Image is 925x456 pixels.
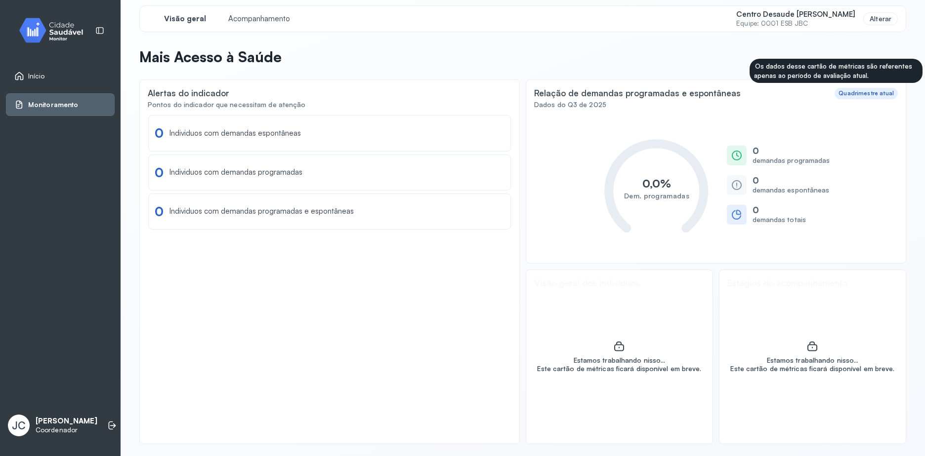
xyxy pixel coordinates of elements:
div: 0 [155,204,164,219]
div: Estamos trabalhando nisso... [730,356,894,365]
small: Equipe: 0001 ESB JBC [736,19,855,28]
span: JC [12,419,26,432]
div: Dados do Q3 de 2025 [534,101,898,109]
div: Estamos trabalhando nisso... [537,356,701,365]
span: Visão geral [164,14,206,24]
a: Monitoramento [14,100,106,110]
div: Pontos do indicador que necessitam de atenção [148,101,511,109]
small: demandas totais [753,216,806,224]
h6: 0 [753,146,830,156]
div: Este cartão de métricas ficará disponível em breve. [537,365,701,373]
div: Relação de demandas programadas e espontâneas [534,88,741,98]
small: demandas programadas [753,156,830,165]
p: [PERSON_NAME] [36,417,97,426]
span: Centro Desaude [PERSON_NAME] [736,10,855,19]
div: 0 [155,125,164,141]
small: demandas espontâneas [753,186,830,194]
img: monitor.svg [10,16,99,45]
span: Monitoramento [28,101,78,109]
span: Acompanhamento [228,14,290,24]
div: Quadrimestre atual [839,90,894,97]
div: Este cartão de métricas ficará disponível em breve. [730,365,894,373]
div: Individuos com demandas programadas [169,168,302,177]
div: 0 [155,165,164,180]
p: Coordenador [36,426,97,434]
h6: 0 [753,205,806,215]
div: Individuos com demandas programadas e espontâneas [169,207,354,216]
div: Alterar [863,12,898,26]
div: Individuos com demandas espontâneas [169,129,301,138]
text: Dem. programadas [624,191,689,200]
a: Início [14,71,106,81]
p: Mais Acesso à Saúde [139,48,282,66]
h6: 0 [753,175,830,186]
span: Início [28,72,45,80]
text: 0,0% [642,177,671,190]
div: Alertas do indicador [148,88,229,98]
